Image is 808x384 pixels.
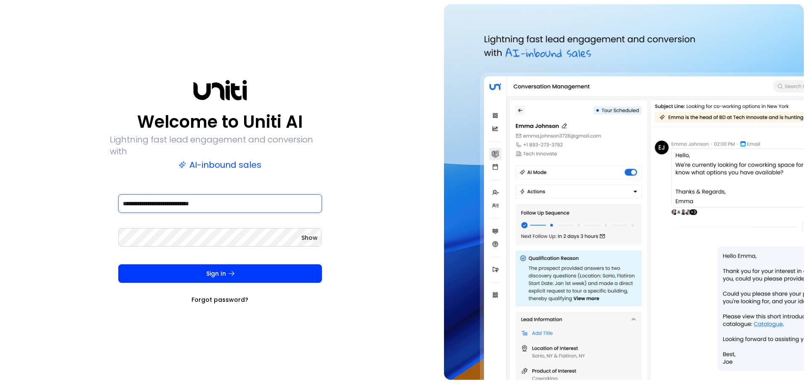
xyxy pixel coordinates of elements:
[444,4,804,380] img: auth-hero.png
[301,234,318,242] button: Show
[191,295,248,304] a: Forgot password?
[137,112,303,132] p: Welcome to Uniti AI
[178,159,261,171] p: AI-inbound sales
[118,264,322,283] button: Sign In
[110,134,330,157] p: Lightning fast lead engagement and conversion with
